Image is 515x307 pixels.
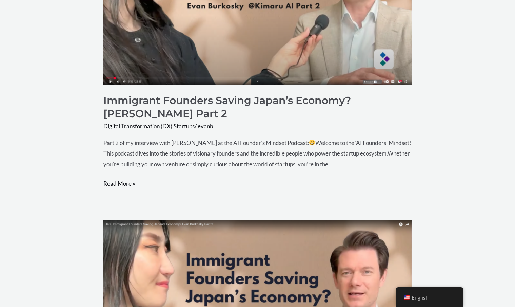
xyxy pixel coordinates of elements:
[103,138,412,170] p: Part 2 of my interview with [PERSON_NAME] at the AI Founder’s Mindset Podcast: Welcome to the ‘AI...
[309,140,315,145] img: 😃
[103,122,412,131] div: /
[103,123,172,130] a: Digital Transformation (DX)
[103,94,351,120] a: Immigrant Founders Saving Japan’s Economy? [PERSON_NAME] Part 2
[174,123,195,130] a: Startups
[103,123,195,130] span: ,
[103,178,135,189] a: Read More »
[198,123,213,130] a: evanb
